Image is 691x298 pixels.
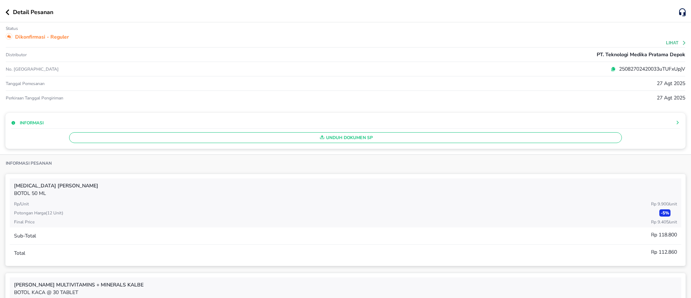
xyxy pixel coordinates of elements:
[11,120,44,126] button: Informasi
[666,40,687,45] button: Lihat
[651,248,677,256] p: Rp 112.860
[69,132,622,143] button: Unduh Dokumen SP
[14,249,25,257] p: Total
[14,219,35,225] p: Final Price
[14,201,29,207] p: Rp/Unit
[14,232,36,240] p: Sub-Total
[14,210,63,216] p: Potongan harga ( 12 Unit )
[14,289,677,296] p: BOTOL KACA @ 30 TABLET
[72,133,619,142] span: Unduh Dokumen SP
[14,190,677,197] p: BOTOL 50 ML
[669,201,677,207] span: / Unit
[6,95,63,101] p: Perkiraan Tanggal Pengiriman
[616,65,685,73] p: 25082702420033uTUFxUpjV
[14,182,677,190] p: [MEDICAL_DATA] [PERSON_NAME]
[657,94,685,102] p: 27 Agt 2025
[14,281,677,289] p: [PERSON_NAME] MULTIVITAMINS + MINERALS Kalbe
[651,201,677,207] p: Rp 9.900
[13,8,53,17] p: Detail Pesanan
[659,209,670,217] p: - 5 %
[6,26,18,31] p: Status
[6,160,52,166] p: Informasi Pesanan
[6,81,45,86] p: Tanggal pemesanan
[6,66,232,72] p: No. [GEOGRAPHIC_DATA]
[20,120,44,126] p: Informasi
[651,231,677,239] p: Rp 118.800
[657,80,685,87] p: 27 Agt 2025
[597,51,685,58] p: PT. Teknologi Medika Pratama Depok
[651,219,677,225] p: Rp 9.405
[15,33,69,41] p: Dikonfirmasi - Reguler
[6,52,27,58] p: Distributor
[669,219,677,225] span: / Unit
